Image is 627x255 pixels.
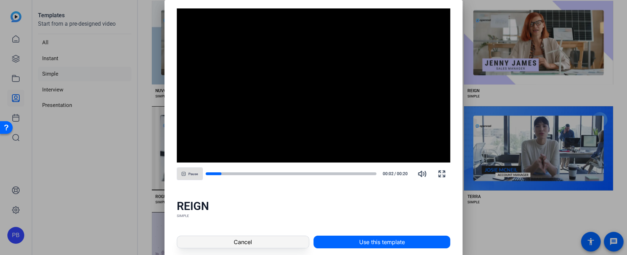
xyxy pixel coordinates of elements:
[234,238,252,246] span: Cancel
[379,171,394,177] span: 00:02
[177,213,451,219] div: SIMPLE
[177,236,309,248] button: Cancel
[379,171,411,177] div: /
[188,172,198,176] span: Pause
[433,165,450,182] button: Fullscreen
[177,167,203,180] button: Pause
[414,165,431,182] button: Mute
[177,8,451,162] div: Video Player
[397,171,411,177] span: 00:20
[359,238,405,246] span: Use this template
[177,199,451,213] div: REIGN
[313,236,450,248] button: Use this template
